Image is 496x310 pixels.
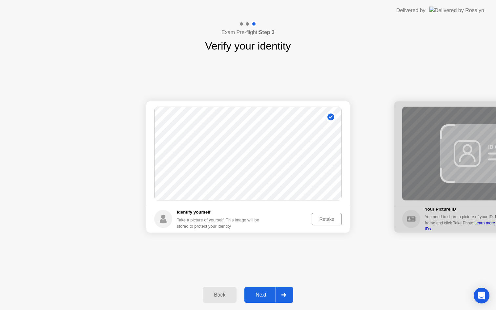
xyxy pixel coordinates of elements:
button: Next [244,287,293,303]
h4: Exam Pre-flight: [221,29,275,36]
h1: Verify your identity [205,38,291,54]
div: Retake [314,217,340,222]
h5: Identify yourself [177,209,264,216]
img: Delivered by Rosalyn [429,7,484,14]
button: Back [203,287,237,303]
div: Next [246,292,276,298]
div: Delivered by [396,7,425,14]
div: Take a picture of yourself. This image will be stored to protect your identity [177,217,264,229]
div: Open Intercom Messenger [474,288,489,303]
button: Retake [312,213,342,225]
div: Back [205,292,235,298]
b: Step 3 [259,30,275,35]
